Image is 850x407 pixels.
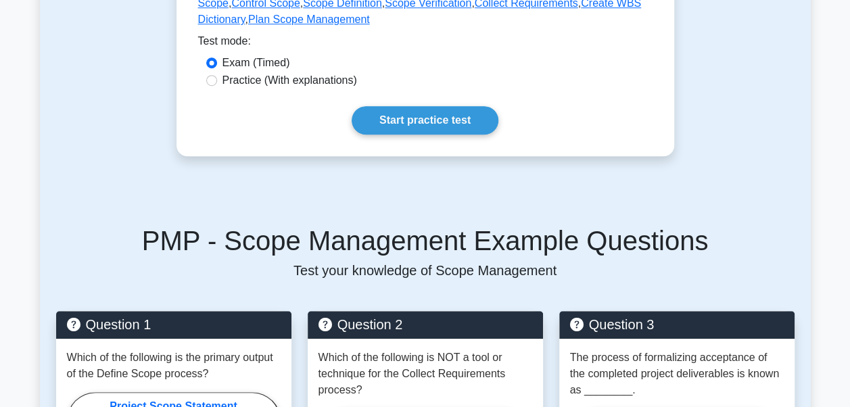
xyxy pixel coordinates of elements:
[222,72,357,89] label: Practice (With explanations)
[248,14,370,25] a: Plan Scope Management
[198,33,653,55] div: Test mode:
[56,262,795,279] p: Test your knowledge of Scope Management
[67,316,281,333] h5: Question 1
[570,316,784,333] h5: Question 3
[318,350,532,398] p: Which of the following is NOT a tool or technique for the Collect Requirements process?
[318,316,532,333] h5: Question 2
[67,350,281,382] p: Which of the following is the primary output of the Define Scope process?
[352,106,498,135] a: Start practice test
[570,350,784,398] p: The process of formalizing acceptance of the completed project deliverables is known as ________.
[222,55,290,71] label: Exam (Timed)
[56,224,795,257] h5: PMP - Scope Management Example Questions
